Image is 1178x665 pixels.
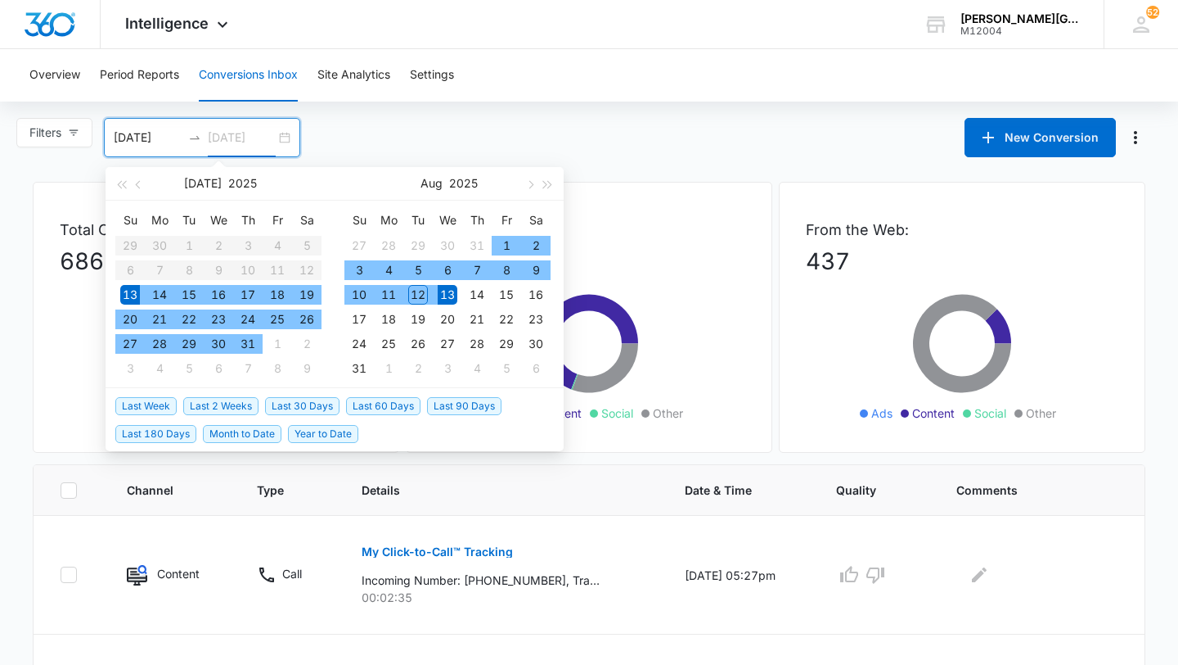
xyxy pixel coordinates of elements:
[526,236,546,256] div: 2
[492,332,521,356] td: 2025-08-29
[179,334,199,354] div: 29
[974,405,1006,422] span: Social
[462,332,492,356] td: 2025-08-28
[374,283,403,307] td: 2025-08-11
[114,129,182,147] input: Start date
[403,283,433,307] td: 2025-08-12
[438,310,457,329] div: 20
[438,359,457,378] div: 3
[265,397,339,415] span: Last 30 Days
[362,589,645,606] p: 00:02:35
[120,359,140,378] div: 3
[174,307,204,332] td: 2025-07-22
[956,482,1095,499] span: Comments
[966,562,992,588] button: Edit Comments
[174,356,204,381] td: 2025-08-05
[292,307,321,332] td: 2025-07-26
[268,310,287,329] div: 25
[462,307,492,332] td: 2025-08-21
[374,307,403,332] td: 2025-08-18
[292,332,321,356] td: 2025-08-02
[150,334,169,354] div: 28
[374,258,403,283] td: 2025-08-04
[665,516,816,635] td: [DATE] 05:27pm
[403,332,433,356] td: 2025-08-26
[871,405,892,422] span: Ads
[263,283,292,307] td: 2025-07-18
[467,285,487,305] div: 14
[433,356,462,381] td: 2025-09-03
[120,310,140,329] div: 20
[157,565,200,582] p: Content
[806,219,1118,241] p: From the Web:
[521,307,551,332] td: 2025-08-23
[115,332,145,356] td: 2025-07-27
[179,310,199,329] div: 22
[521,283,551,307] td: 2025-08-16
[263,207,292,233] th: Fr
[344,258,374,283] td: 2025-08-03
[438,285,457,305] div: 13
[379,310,398,329] div: 18
[179,359,199,378] div: 5
[438,334,457,354] div: 27
[145,283,174,307] td: 2025-07-14
[150,310,169,329] div: 21
[467,310,487,329] div: 21
[912,405,955,422] span: Content
[125,15,209,32] span: Intelligence
[233,356,263,381] td: 2025-08-07
[497,260,516,280] div: 8
[188,131,201,144] span: swap-right
[288,425,358,443] span: Year to Date
[268,285,287,305] div: 18
[203,425,281,443] span: Month to Date
[420,167,443,200] button: Aug
[263,307,292,332] td: 2025-07-25
[60,244,372,278] p: 686
[408,236,428,256] div: 29
[433,244,745,278] p: 249
[297,359,317,378] div: 9
[145,356,174,381] td: 2025-08-04
[233,332,263,356] td: 2025-07-31
[960,12,1080,25] div: account name
[374,356,403,381] td: 2025-09-01
[127,482,195,499] span: Channel
[115,356,145,381] td: 2025-08-03
[263,356,292,381] td: 2025-08-08
[433,283,462,307] td: 2025-08-13
[403,258,433,283] td: 2025-08-05
[433,258,462,283] td: 2025-08-06
[492,307,521,332] td: 2025-08-22
[204,307,233,332] td: 2025-07-23
[317,49,390,102] button: Site Analytics
[228,167,257,200] button: 2025
[349,334,369,354] div: 24
[362,532,513,572] button: My Click-to-Call™ Tracking
[497,236,516,256] div: 1
[467,236,487,256] div: 31
[410,49,454,102] button: Settings
[238,334,258,354] div: 31
[204,283,233,307] td: 2025-07-16
[492,233,521,258] td: 2025-08-01
[209,285,228,305] div: 16
[16,118,92,147] button: Filters
[467,260,487,280] div: 7
[362,572,600,589] p: Incoming Number: [PHONE_NUMBER], Tracking Number: [PHONE_NUMBER], Ring To: [PHONE_NUMBER], Caller...
[521,332,551,356] td: 2025-08-30
[497,310,516,329] div: 22
[344,207,374,233] th: Su
[174,207,204,233] th: Tu
[204,356,233,381] td: 2025-08-06
[521,233,551,258] td: 2025-08-02
[492,356,521,381] td: 2025-09-05
[145,332,174,356] td: 2025-07-28
[204,332,233,356] td: 2025-07-30
[408,285,428,305] div: 12
[427,397,501,415] span: Last 90 Days
[492,258,521,283] td: 2025-08-08
[238,310,258,329] div: 24
[257,482,299,499] span: Type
